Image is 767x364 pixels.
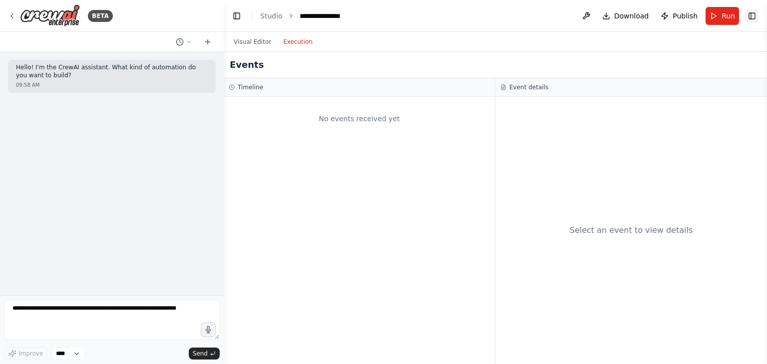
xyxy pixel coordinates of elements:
[229,102,490,136] div: No events received yet
[745,9,759,23] button: Show right sidebar
[193,350,208,358] span: Send
[657,7,702,25] button: Publish
[614,11,649,21] span: Download
[189,348,220,360] button: Send
[238,83,263,91] h3: Timeline
[598,7,653,25] button: Download
[20,4,80,27] img: Logo
[722,11,735,21] span: Run
[706,7,739,25] button: Run
[230,9,244,23] button: Hide left sidebar
[277,36,319,48] button: Execution
[16,81,208,89] div: 09:58 AM
[201,322,216,337] button: Click to speak your automation idea
[200,36,216,48] button: Start a new chat
[260,11,349,21] nav: breadcrumb
[172,36,196,48] button: Switch to previous chat
[88,10,113,22] div: BETA
[16,64,208,79] p: Hello! I'm the CrewAI assistant. What kind of automation do you want to build?
[509,83,548,91] h3: Event details
[260,12,283,20] a: Studio
[18,350,43,358] span: Improve
[4,347,47,360] button: Improve
[230,58,264,72] h2: Events
[228,36,277,48] button: Visual Editor
[673,11,698,21] span: Publish
[570,224,693,236] div: Select an event to view details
